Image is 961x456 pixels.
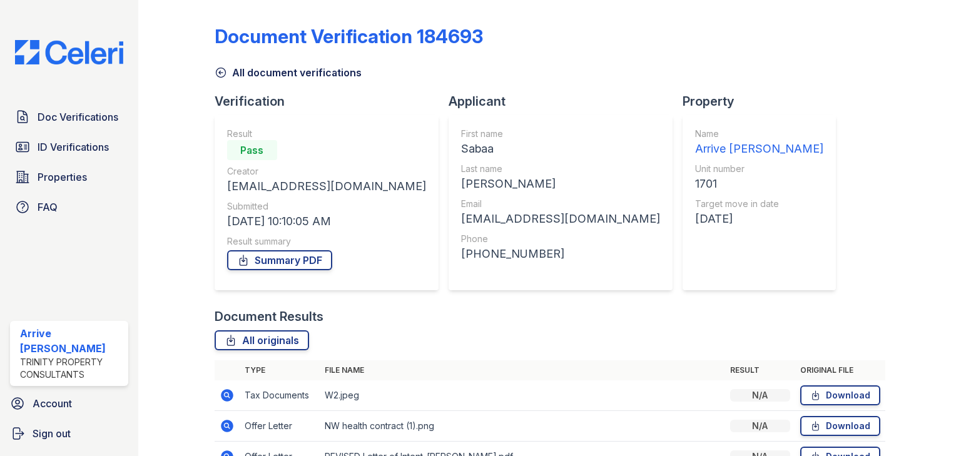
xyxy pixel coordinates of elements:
a: Doc Verifications [10,104,128,129]
div: Creator [227,165,426,178]
td: Tax Documents [240,380,320,411]
td: Offer Letter [240,411,320,442]
iframe: chat widget [908,406,948,443]
div: Pass [227,140,277,160]
div: Name [695,128,823,140]
div: Phone [461,233,660,245]
span: ID Verifications [38,139,109,155]
div: 1701 [695,175,823,193]
a: Download [800,385,880,405]
a: ID Verifications [10,134,128,160]
div: Submitted [227,200,426,213]
div: Verification [215,93,449,110]
th: File name [320,360,725,380]
span: FAQ [38,200,58,215]
div: [EMAIL_ADDRESS][DOMAIN_NAME] [227,178,426,195]
div: N/A [730,389,790,402]
div: Arrive [PERSON_NAME] [20,326,123,356]
div: Result summary [227,235,426,248]
a: Sign out [5,421,133,446]
div: Applicant [449,93,683,110]
div: Document Verification 184693 [215,25,483,48]
td: NW health contract (1).png [320,411,725,442]
th: Result [725,360,795,380]
div: Email [461,198,660,210]
span: Account [33,396,72,411]
div: First name [461,128,660,140]
span: Doc Verifications [38,109,118,124]
div: Trinity Property Consultants [20,356,123,381]
a: Name Arrive [PERSON_NAME] [695,128,823,158]
div: Last name [461,163,660,175]
a: Account [5,391,133,416]
div: N/A [730,420,790,432]
td: W2.jpeg [320,380,725,411]
img: CE_Logo_Blue-a8612792a0a2168367f1c8372b55b34899dd931a85d93a1a3d3e32e68fde9ad4.png [5,40,133,64]
div: Arrive [PERSON_NAME] [695,140,823,158]
div: [PHONE_NUMBER] [461,245,660,263]
div: [EMAIL_ADDRESS][DOMAIN_NAME] [461,210,660,228]
a: Download [800,416,880,436]
a: All document verifications [215,65,362,80]
a: FAQ [10,195,128,220]
div: [DATE] 10:10:05 AM [227,213,426,230]
div: Sabaa [461,140,660,158]
th: Original file [795,360,885,380]
div: Target move in date [695,198,823,210]
span: Sign out [33,426,71,441]
a: Summary PDF [227,250,332,270]
span: Properties [38,170,87,185]
div: [DATE] [695,210,823,228]
div: [PERSON_NAME] [461,175,660,193]
div: Unit number [695,163,823,175]
div: Result [227,128,426,140]
a: All originals [215,330,309,350]
th: Type [240,360,320,380]
a: Properties [10,165,128,190]
div: Property [683,93,846,110]
div: Document Results [215,308,323,325]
